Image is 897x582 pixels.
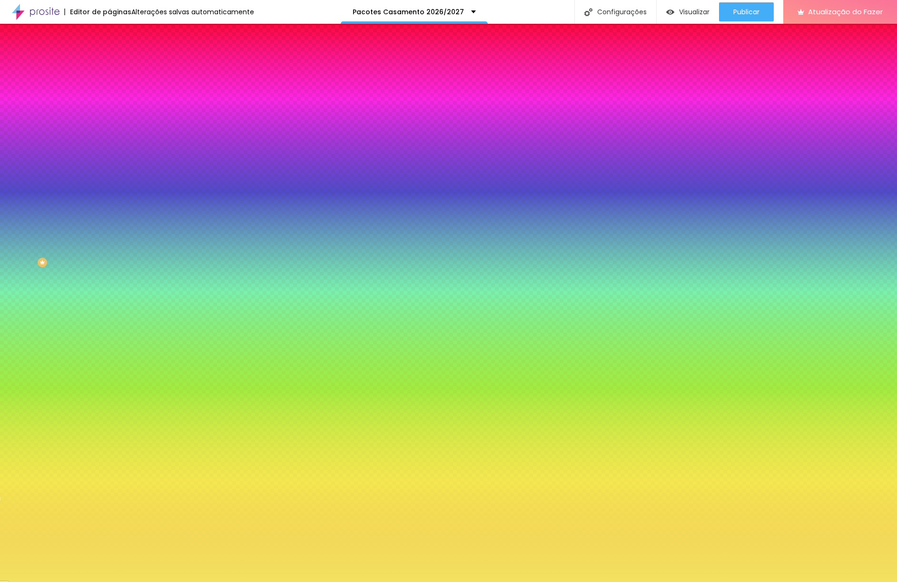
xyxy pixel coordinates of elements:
[679,7,710,17] font: Visualizar
[657,2,719,21] button: Visualizar
[70,7,131,17] font: Editor de páginas
[666,8,674,16] img: view-1.svg
[808,7,883,17] font: Atualização do Fazer
[131,7,254,17] font: Alterações salvas automaticamente
[733,7,759,17] font: Publicar
[597,7,647,17] font: Configurações
[719,2,774,21] button: Publicar
[584,8,592,16] img: Ícone
[353,7,464,17] font: Pacotes Casamento 2026/2027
